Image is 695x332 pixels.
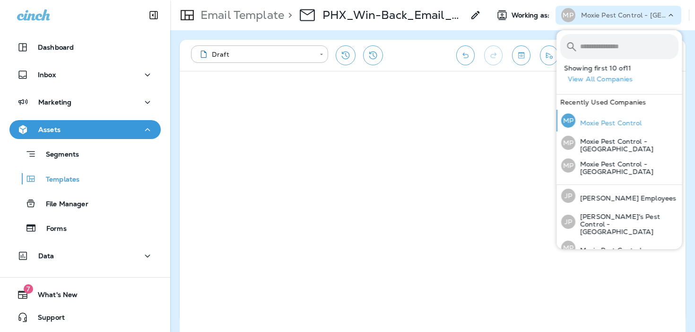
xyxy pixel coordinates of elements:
[198,50,313,59] div: Draft
[36,150,79,160] p: Segments
[512,45,530,65] button: Toggle preview
[363,45,383,65] button: View Changelog
[9,218,161,238] button: Forms
[336,45,356,65] button: Restore from previous version
[540,45,558,65] button: Send test email
[561,241,575,255] div: MP
[38,71,56,79] p: Inbox
[564,64,682,72] p: Showing first 10 of 11
[556,154,682,177] button: MPMoxie Pest Control - [GEOGRAPHIC_DATA]
[9,120,161,139] button: Assets
[36,175,79,184] p: Templates
[9,308,161,327] button: Support
[140,6,167,25] button: Collapse Sidebar
[38,252,54,260] p: Data
[575,160,678,175] p: Moxie Pest Control - [GEOGRAPHIC_DATA]
[556,131,682,154] button: MPMoxie Pest Control - [GEOGRAPHIC_DATA]
[556,185,682,207] button: JP[PERSON_NAME] Employees
[556,237,682,259] button: MPMoxie Pest Control
[284,8,292,22] p: >
[581,11,666,19] p: Moxie Pest Control - [GEOGRAPHIC_DATA]
[9,38,161,57] button: Dashboard
[38,126,61,133] p: Assets
[575,194,676,202] p: [PERSON_NAME] Employees
[456,45,475,65] button: Undo
[38,98,71,106] p: Marketing
[9,246,161,265] button: Data
[38,44,74,51] p: Dashboard
[24,284,33,294] span: 7
[561,215,575,229] div: JP
[556,110,682,131] button: MPMoxie Pest Control
[28,291,78,302] span: What's New
[9,285,161,304] button: 7What's New
[9,193,161,213] button: File Manager
[556,95,682,110] div: Recently Used Companies
[575,119,642,127] p: Moxie Pest Control
[9,169,161,189] button: Templates
[9,93,161,112] button: Marketing
[37,225,67,234] p: Forms
[36,200,88,209] p: File Manager
[564,72,682,87] button: View All Companies
[561,8,575,22] div: MP
[556,207,682,237] button: JP[PERSON_NAME]'s Pest Control - [GEOGRAPHIC_DATA]
[575,246,642,254] p: Moxie Pest Control
[575,213,678,236] p: [PERSON_NAME]'s Pest Control - [GEOGRAPHIC_DATA]
[561,189,575,203] div: JP
[28,314,65,325] span: Support
[561,114,575,128] div: MP
[197,8,284,22] p: Email Template
[9,65,161,84] button: Inbox
[575,138,678,153] p: Moxie Pest Control - [GEOGRAPHIC_DATA]
[9,144,161,164] button: Segments
[561,158,575,173] div: MP
[561,136,575,150] div: MP
[322,8,464,22] p: PHX_Win-Back_Email_Q3_2025
[512,11,552,19] span: Working as:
